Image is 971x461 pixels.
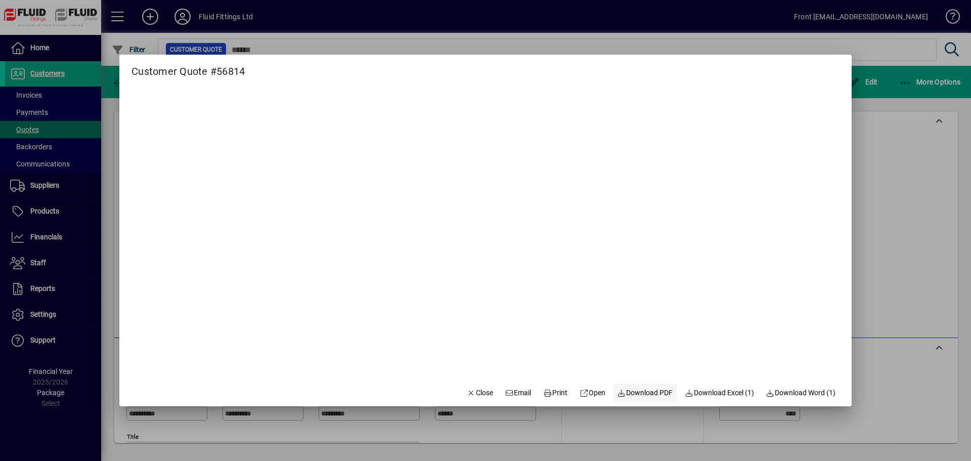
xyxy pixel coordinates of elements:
[617,388,673,398] span: Download PDF
[576,384,609,402] a: Open
[467,388,493,398] span: Close
[762,384,840,402] button: Download Word (1)
[685,388,754,398] span: Download Excel (1)
[505,388,532,398] span: Email
[119,55,257,79] h2: Customer Quote #56814
[681,384,758,402] button: Download Excel (1)
[613,384,677,402] a: Download PDF
[543,388,567,398] span: Print
[580,388,605,398] span: Open
[539,384,571,402] button: Print
[501,384,536,402] button: Email
[463,384,497,402] button: Close
[766,388,836,398] span: Download Word (1)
